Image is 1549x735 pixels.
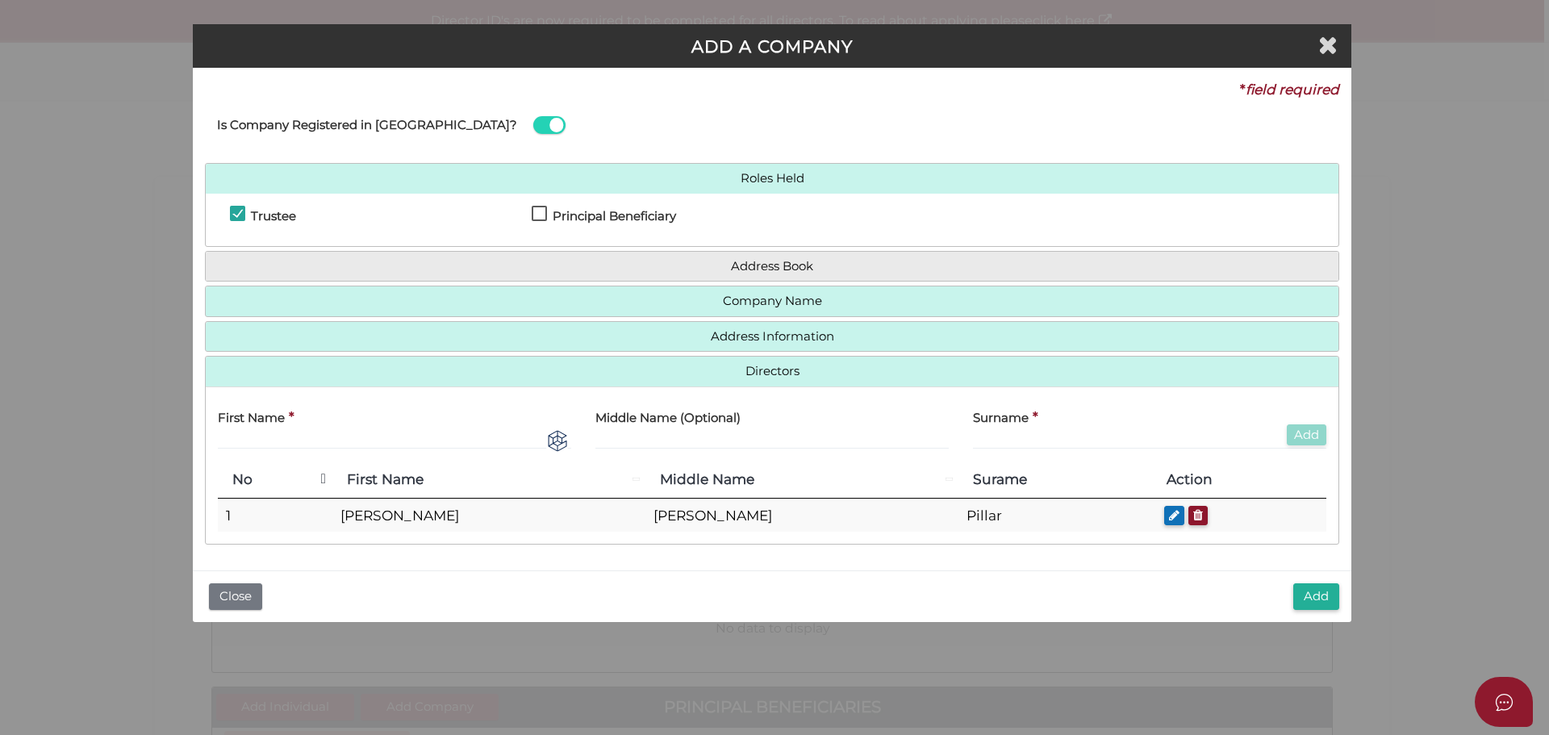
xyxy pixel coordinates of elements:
th: Middle Name: activate to sort column ascending [645,461,958,499]
button: Close [209,583,262,610]
h4: Surname [973,411,1029,425]
a: Directors [218,365,1326,378]
th: No: activate to sort column descending [218,461,332,499]
a: Address Book [218,260,1326,274]
button: Open asap [1475,677,1533,727]
td: Pillar [958,499,1151,532]
button: Add [1293,583,1339,610]
th: First Name: activate to sort column ascending [332,461,645,499]
td: 1 [218,499,332,532]
td: [PERSON_NAME] [645,499,958,532]
th: Action [1152,461,1326,499]
h4: Middle Name (Optional) [595,411,741,425]
a: Company Name [218,294,1326,308]
button: Add [1287,424,1326,446]
td: [PERSON_NAME] [332,499,645,532]
h4: First Name [218,411,285,425]
a: Address Information [218,330,1326,344]
th: Surame [958,461,1151,499]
